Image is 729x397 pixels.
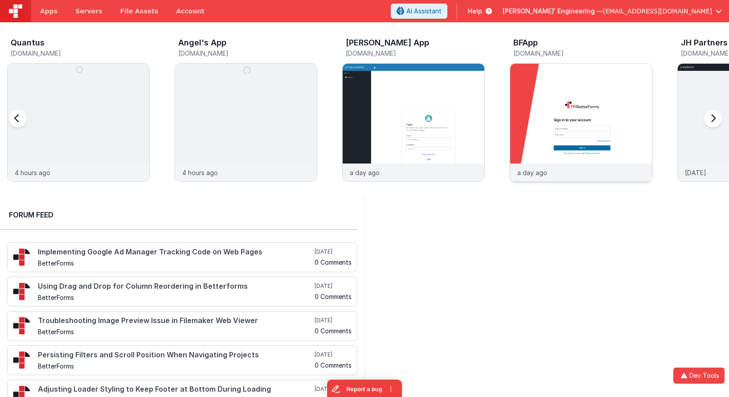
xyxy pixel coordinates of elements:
h5: 0 Comments [315,259,352,266]
a: Using Drag and Drop for Column Reordering in Betterforms BetterForms [DATE] 0 Comments [7,277,357,307]
h5: BetterForms [38,294,313,301]
h4: Persisting Filters and Scroll Position When Navigating Projects [38,351,313,359]
h3: [PERSON_NAME] App [346,38,429,47]
h4: Adjusting Loader Styling to Keep Footer at Bottom During Loading [38,385,313,393]
h3: Quantus [11,38,45,47]
h5: BetterForms [38,363,313,369]
h5: [DATE] [315,282,352,290]
img: 295_2.png [13,248,31,266]
h5: [DATE] [315,351,352,358]
button: Dev Tools [673,368,725,384]
span: Servers [75,7,102,16]
span: Apps [40,7,57,16]
h5: [DOMAIN_NAME] [11,50,150,57]
button: [PERSON_NAME]' Engineering — [EMAIL_ADDRESS][DOMAIN_NAME] [503,7,722,16]
a: Implementing Google Ad Manager Tracking Code on Web Pages BetterForms [DATE] 0 Comments [7,242,357,272]
h5: [DATE] [315,385,352,393]
h5: 0 Comments [315,362,352,368]
h4: Implementing Google Ad Manager Tracking Code on Web Pages [38,248,313,256]
p: a day ago [350,168,380,177]
h5: [DATE] [315,317,352,324]
img: 295_2.png [13,282,31,300]
span: AI Assistant [406,7,442,16]
h3: BFApp [513,38,538,47]
a: Troubleshooting Image Preview Issue in Filemaker Web Viewer BetterForms [DATE] 0 Comments [7,311,357,341]
h5: 0 Comments [315,293,352,300]
h5: BetterForms [38,260,313,266]
img: 295_2.png [13,317,31,335]
button: AI Assistant [391,4,447,19]
span: [PERSON_NAME]' Engineering — [503,7,603,16]
h5: [DOMAIN_NAME] [178,50,317,57]
span: File Assets [120,7,159,16]
h4: Troubleshooting Image Preview Issue in Filemaker Web Viewer [38,317,313,325]
p: 4 hours ago [182,168,218,177]
p: a day ago [517,168,547,177]
img: 295_2.png [13,351,31,369]
h4: Using Drag and Drop for Column Reordering in Betterforms [38,282,313,291]
h5: [DOMAIN_NAME] [346,50,485,57]
h3: Angel's App [178,38,226,47]
a: Persisting Filters and Scroll Position When Navigating Projects BetterForms [DATE] 0 Comments [7,345,357,375]
h5: 0 Comments [315,327,352,334]
h5: BetterForms [38,328,313,335]
span: Help [468,7,482,16]
h5: [DOMAIN_NAME] [513,50,652,57]
h5: [DATE] [315,248,352,255]
h2: Forum Feed [9,209,348,220]
span: [EMAIL_ADDRESS][DOMAIN_NAME] [603,7,712,16]
p: [DATE] [685,168,706,177]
